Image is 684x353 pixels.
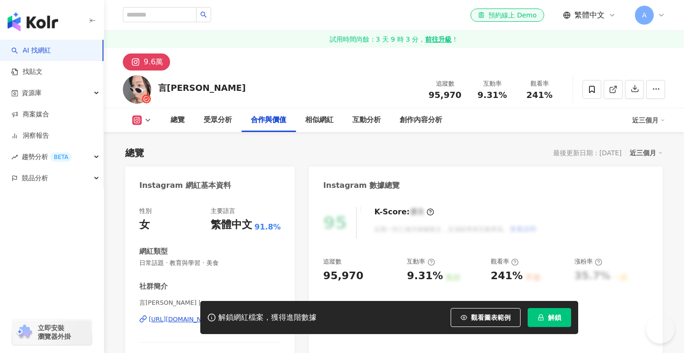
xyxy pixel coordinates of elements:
[478,90,507,100] span: 9.31%
[123,75,151,104] img: KOL Avatar
[200,11,207,18] span: search
[158,82,246,94] div: 言[PERSON_NAME]
[451,308,521,327] button: 觀看圖表範例
[139,207,152,215] div: 性別
[50,152,72,162] div: BETA
[11,154,18,160] span: rise
[139,247,168,256] div: 網紅類型
[139,282,168,291] div: 社群簡介
[548,314,561,321] span: 解鎖
[305,115,333,126] div: 相似網紅
[171,115,185,126] div: 總覽
[323,180,400,191] div: Instagram 數據總覽
[211,207,235,215] div: 主要語言
[425,35,452,44] strong: 前往升級
[123,53,170,71] button: 9.6萬
[407,257,435,266] div: 互動率
[211,218,252,232] div: 繁體中文
[323,269,363,283] div: 95,970
[204,115,232,126] div: 受眾分析
[255,222,281,232] span: 91.8%
[474,79,510,88] div: 互動率
[574,10,605,20] span: 繁體中文
[38,324,71,341] span: 立即安裝 瀏覽器外掛
[22,146,72,168] span: 趨勢分析
[528,308,571,327] button: 解鎖
[11,46,51,55] a: searchAI 找網紅
[427,79,463,88] div: 追蹤數
[11,131,49,141] a: 洞察報告
[630,147,663,159] div: 近三個月
[22,168,48,189] span: 競品分析
[139,180,231,191] div: Instagram 網紅基本資料
[139,299,281,307] span: 言[PERSON_NAME] | wowowooow_
[553,149,622,157] div: 最後更新日期：[DATE]
[428,90,461,100] span: 95,970
[144,55,163,69] div: 9.6萬
[12,319,92,345] a: chrome extension立即安裝 瀏覽器外掛
[323,257,342,266] div: 追蹤數
[471,314,511,321] span: 觀看圖表範例
[11,67,43,77] a: 找貼文
[15,325,34,340] img: chrome extension
[470,9,544,22] a: 預約線上 Demo
[352,115,381,126] div: 互動分析
[11,110,49,119] a: 商案媒合
[22,82,42,104] span: 資源庫
[526,90,553,100] span: 241%
[574,257,602,266] div: 漲粉率
[8,12,58,31] img: logo
[139,259,281,267] span: 日常話題 · 教育與學習 · 美食
[538,314,544,321] span: lock
[400,115,442,126] div: 創作內容分析
[522,79,557,88] div: 觀看率
[125,146,144,159] div: 總覽
[491,257,519,266] div: 觀看率
[478,10,537,20] div: 預約線上 Demo
[139,218,150,232] div: 女
[491,269,523,283] div: 241%
[104,31,684,48] a: 試用時間尚餘：3 天 9 時 3 分，前往升級！
[632,113,665,128] div: 近三個月
[642,10,647,20] span: A
[407,269,443,283] div: 9.31%
[218,313,316,323] div: 解鎖網紅檔案，獲得進階數據
[374,207,434,217] div: K-Score :
[251,115,286,126] div: 合作與價值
